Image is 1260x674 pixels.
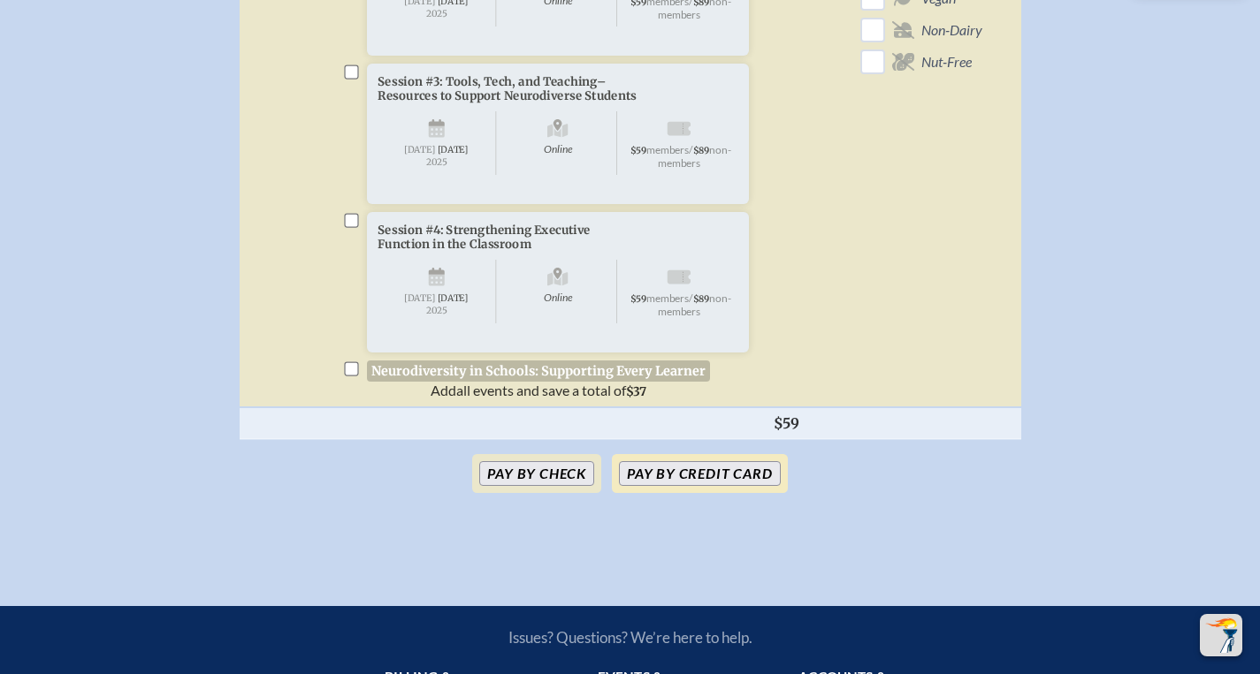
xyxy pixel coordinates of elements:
[630,293,646,305] span: $59
[921,53,972,71] span: Nut-Free
[437,292,468,304] span: [DATE]
[388,156,485,166] span: 2025
[367,360,711,382] p: Neurodiversity in Schools: Supporting Every Learner
[378,74,712,103] p: Session #3: Tools, Tech, and Teaching–Resources to Support Neurodiverse Students
[1200,614,1242,656] button: Scroll Top
[692,145,709,156] span: $89
[658,292,731,317] span: non-members
[767,407,853,439] th: $59
[626,384,646,399] span: $37
[692,293,709,305] span: $89
[388,8,485,18] span: 2025
[921,21,982,39] span: Non-Dairy
[499,111,617,175] span: Online
[630,145,646,156] span: $59
[437,144,468,155] span: [DATE]
[479,461,594,486] button: Pay by Check
[646,292,689,304] span: members
[689,292,693,304] span: /
[367,382,711,399] p: all events and save a total of
[658,143,731,169] span: non-members
[388,305,485,314] span: 2025
[619,461,780,486] button: Pay by Credit Card
[378,223,712,252] p: Session #4: Strengthening Executive Function in the Classroom
[1203,617,1239,653] img: To the top
[431,382,456,398] span: Add
[499,260,617,323] span: Online
[646,143,689,155] span: members
[319,628,942,647] p: Issues? Questions? We’re here to help.
[689,143,693,155] span: /
[404,292,435,304] span: [DATE]
[404,144,435,155] span: [DATE]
